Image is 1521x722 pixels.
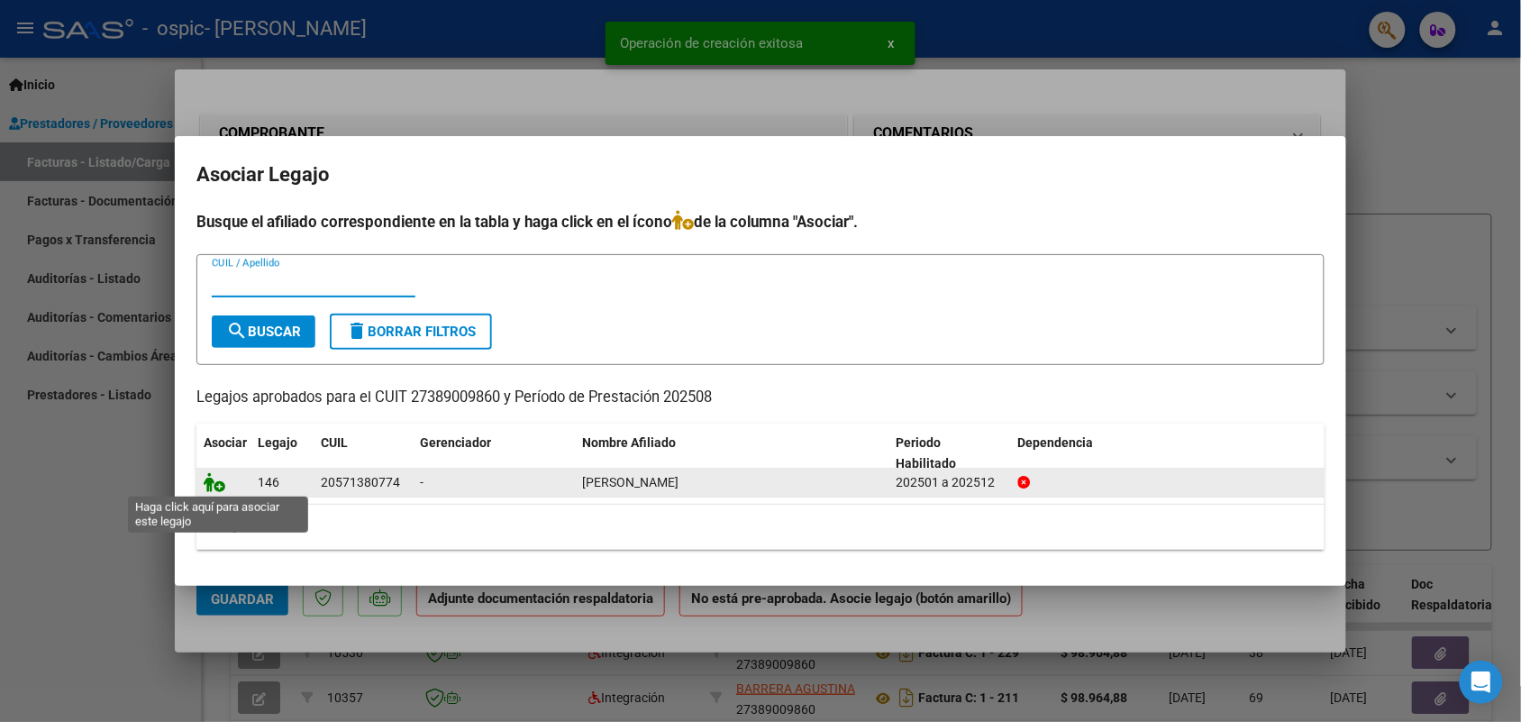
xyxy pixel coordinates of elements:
h4: Busque el afiliado correspondiente en la tabla y haga click en el ícono de la columna "Asociar". [196,210,1325,233]
span: Periodo Habilitado [897,435,957,471]
div: 20571380774 [321,472,400,493]
div: Open Intercom Messenger [1460,661,1503,704]
mat-icon: delete [346,320,368,342]
span: Legajo [258,435,297,450]
span: Nombre Afiliado [582,435,676,450]
button: Buscar [212,315,315,348]
datatable-header-cell: CUIL [314,424,413,483]
span: Borrar Filtros [346,324,476,340]
div: 1 registros [196,505,1325,550]
span: Buscar [226,324,301,340]
span: Dependencia [1018,435,1094,450]
h2: Asociar Legajo [196,158,1325,192]
span: 146 [258,475,279,489]
span: Asociar [204,435,247,450]
datatable-header-cell: Asociar [196,424,250,483]
mat-icon: search [226,320,248,342]
span: Gerenciador [420,435,491,450]
datatable-header-cell: Dependencia [1011,424,1325,483]
datatable-header-cell: Legajo [250,424,314,483]
span: BALEANI VALENTIN [582,475,679,489]
datatable-header-cell: Nombre Afiliado [575,424,889,483]
datatable-header-cell: Gerenciador [413,424,575,483]
p: Legajos aprobados para el CUIT 27389009860 y Período de Prestación 202508 [196,387,1325,409]
button: Borrar Filtros [330,314,492,350]
span: - [420,475,424,489]
datatable-header-cell: Periodo Habilitado [889,424,1011,483]
div: 202501 a 202512 [897,472,1004,493]
span: CUIL [321,435,348,450]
